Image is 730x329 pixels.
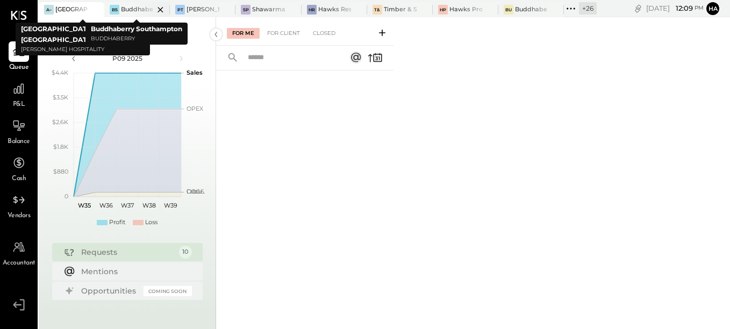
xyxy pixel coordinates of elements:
span: Balance [8,137,30,147]
text: W36 [99,202,112,209]
div: copy link [633,3,643,14]
a: Balance [1,116,37,147]
text: $3.5K [53,94,68,101]
div: A– [44,5,54,15]
div: Loss [145,218,158,227]
div: Mentions [81,266,187,277]
div: Coming Soon [144,286,192,296]
text: $1.8K [53,143,68,151]
text: W38 [142,202,155,209]
div: Closed [307,28,341,39]
text: Sales [187,69,203,76]
a: Queue [1,41,37,73]
text: Occu... [187,188,205,195]
div: Opportunities [81,285,138,296]
div: Shawarma Point- Fareground [252,5,285,14]
div: [DATE] [646,3,704,13]
span: Accountant [3,259,35,268]
span: Vendors [8,211,31,221]
div: Bu [504,5,513,15]
a: P&L [1,78,37,110]
a: Cash [1,153,37,184]
div: SP [241,5,251,15]
button: Ha [706,2,719,15]
div: Timber & Salt (Pacific Dining CA1 LLC) [384,5,417,14]
text: W39 [163,202,177,209]
div: PT [175,5,185,15]
a: Accountant [1,237,37,268]
div: Hawks Restaurant [318,5,351,14]
div: For Me [227,28,260,39]
text: W37 [121,202,134,209]
div: Hawks Provisions & Public House [449,5,482,14]
text: OPEX [187,105,204,112]
text: $2.6K [52,118,68,126]
span: 12 : 09 [671,3,693,13]
b: Buddhaberry Southampton [91,25,182,33]
text: 0 [65,192,68,200]
div: For Client [262,28,305,39]
span: Queue [9,63,29,73]
div: 10 [179,246,192,259]
div: [GEOGRAPHIC_DATA] – [GEOGRAPHIC_DATA] [55,5,88,14]
div: [PERSON_NAME] Tavern [187,5,219,14]
div: HP [438,5,448,15]
text: W35 [78,202,91,209]
div: P09 2025 [82,54,173,63]
span: P&L [13,100,25,110]
p: Buddhaberry [91,34,182,44]
div: + 26 [579,2,597,15]
div: Profit [109,218,125,227]
div: T& [373,5,382,15]
p: [PERSON_NAME] Hospitality [21,45,145,54]
span: Cash [12,174,26,184]
a: Vendors [1,190,37,221]
div: Buddhaberry Southampton [121,5,154,14]
div: Requests [81,247,174,258]
span: pm [695,4,704,12]
b: [GEOGRAPHIC_DATA] – [GEOGRAPHIC_DATA] [21,25,98,44]
div: Buddhaberry [515,5,548,14]
text: $880 [53,168,68,175]
div: BS [110,5,119,15]
text: $4.4K [52,69,68,76]
div: HR [307,5,317,15]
